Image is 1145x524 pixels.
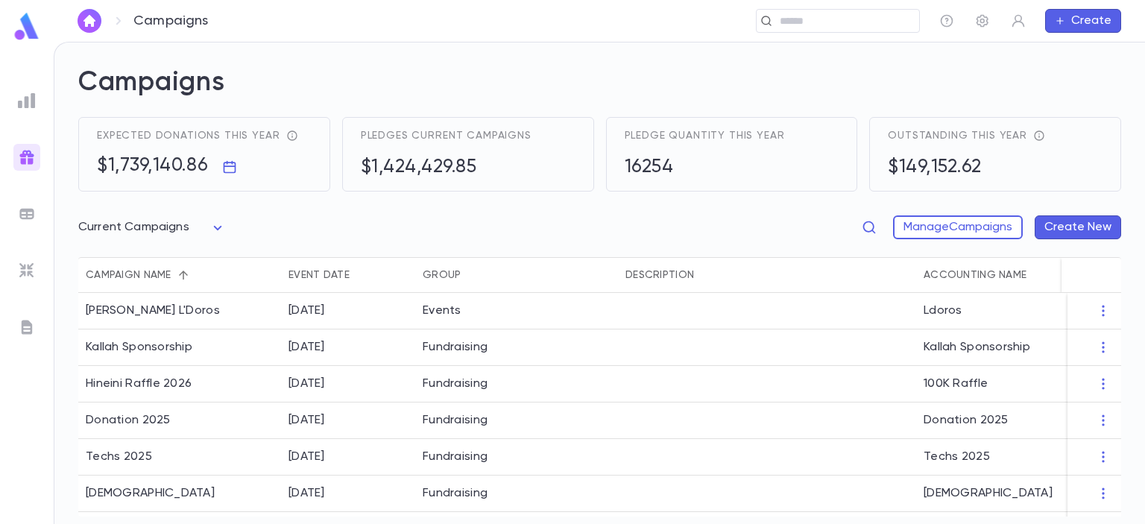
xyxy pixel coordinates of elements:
[288,376,325,391] div: 4/1/2026
[423,376,488,391] div: Fundraising
[916,439,1084,476] div: Techs 2025
[423,413,488,428] div: Fundraising
[281,257,415,293] div: Event Date
[618,257,916,293] div: Description
[288,413,325,428] div: 12/31/2025
[86,486,215,501] div: Sefer Torah
[361,157,477,179] h5: $1,424,429.85
[916,257,1084,293] div: Accounting Name
[423,340,488,355] div: Fundraising
[288,257,350,293] div: Event Date
[78,221,189,233] span: Current Campaigns
[78,66,1121,117] h2: Campaigns
[86,340,192,355] div: Kallah Sponsorship
[78,257,281,293] div: Campaign name
[18,205,36,223] img: batches_grey.339ca447c9d9533ef1741baa751efc33.svg
[86,376,192,391] div: Hineini Raffle 2026
[18,318,36,336] img: letters_grey.7941b92b52307dd3b8a917253454ce1c.svg
[423,486,488,501] div: Fundraising
[97,155,209,177] h5: $1,739,140.86
[625,130,785,142] span: Pledge quantity this year
[86,449,152,464] div: Techs 2025
[423,449,488,464] div: Fundraising
[924,257,1026,293] div: Accounting Name
[171,263,195,287] button: Sort
[86,413,171,428] div: Donation 2025
[86,303,220,318] div: Hineini L'Doros
[288,486,325,501] div: 5/21/2026
[97,130,280,142] span: Expected donations this year
[78,213,227,242] div: Current Campaigns
[288,449,325,464] div: 1/1/2026
[423,257,461,293] div: Group
[916,476,1084,512] div: [DEMOGRAPHIC_DATA]
[133,13,209,29] p: Campaigns
[888,130,1027,142] span: Outstanding this year
[916,293,1084,329] div: Ldoros
[1045,9,1121,33] button: Create
[18,148,36,166] img: campaigns_gradient.17ab1fa96dd0f67c2e976ce0b3818124.svg
[81,15,98,27] img: home_white.a664292cf8c1dea59945f0da9f25487c.svg
[1027,130,1045,142] div: total receivables - total income
[625,257,694,293] div: Description
[888,157,982,179] h5: $149,152.62
[288,340,325,355] div: 5/21/2026
[916,366,1084,403] div: 100K Raffle
[625,157,674,179] h5: 16254
[916,329,1084,366] div: Kallah Sponsorship
[916,403,1084,439] div: Donation 2025
[1035,215,1121,239] button: Create New
[423,303,461,318] div: Events
[893,215,1023,239] button: ManageCampaigns
[280,130,298,142] div: reflects total pledges + recurring donations expected throughout the year
[18,262,36,280] img: imports_grey.530a8a0e642e233f2baf0ef88e8c9fcb.svg
[18,92,36,110] img: reports_grey.c525e4749d1bce6a11f5fe2a8de1b229.svg
[415,257,618,293] div: Group
[12,12,42,41] img: logo
[288,303,325,318] div: 6/30/2026
[361,130,532,142] span: Pledges current campaigns
[86,257,171,293] div: Campaign name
